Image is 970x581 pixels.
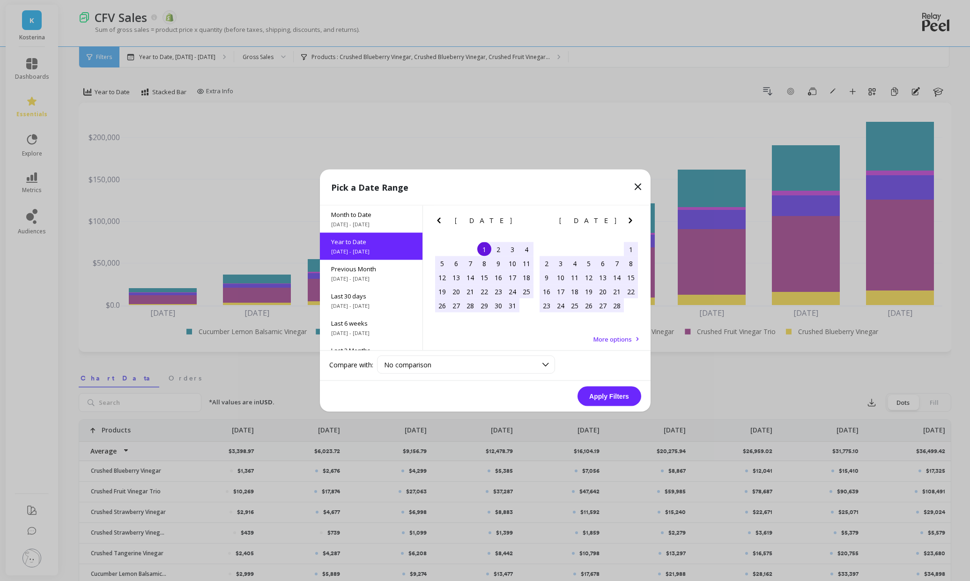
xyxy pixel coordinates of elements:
[477,242,491,256] div: Choose Wednesday, January 1st, 2025
[331,265,411,273] span: Previous Month
[505,298,519,313] div: Choose Friday, January 31st, 2025
[433,215,448,230] button: Previous Month
[331,210,411,219] span: Month to Date
[463,284,477,298] div: Choose Tuesday, January 21st, 2025
[559,217,618,224] span: [DATE]
[554,298,568,313] div: Choose Monday, February 24th, 2025
[331,221,411,228] span: [DATE] - [DATE]
[491,270,505,284] div: Choose Thursday, January 16th, 2025
[329,360,373,369] label: Compare with:
[477,284,491,298] div: Choose Wednesday, January 22nd, 2025
[519,270,533,284] div: Choose Saturday, January 18th, 2025
[568,270,582,284] div: Choose Tuesday, February 11th, 2025
[554,270,568,284] div: Choose Monday, February 10th, 2025
[505,270,519,284] div: Choose Friday, January 17th, 2025
[520,215,535,230] button: Next Month
[582,270,596,284] div: Choose Wednesday, February 12th, 2025
[505,284,519,298] div: Choose Friday, January 24th, 2025
[331,292,411,300] span: Last 30 days
[455,217,513,224] span: [DATE]
[477,256,491,270] div: Choose Wednesday, January 8th, 2025
[477,298,491,313] div: Choose Wednesday, January 29th, 2025
[477,270,491,284] div: Choose Wednesday, January 15th, 2025
[554,256,568,270] div: Choose Monday, February 3rd, 2025
[463,270,477,284] div: Choose Tuesday, January 14th, 2025
[491,284,505,298] div: Choose Thursday, January 23rd, 2025
[435,298,449,313] div: Choose Sunday, January 26th, 2025
[596,270,610,284] div: Choose Thursday, February 13th, 2025
[624,270,638,284] div: Choose Saturday, February 15th, 2025
[331,238,411,246] span: Year to Date
[568,256,582,270] div: Choose Tuesday, February 4th, 2025
[596,284,610,298] div: Choose Thursday, February 20th, 2025
[449,256,463,270] div: Choose Monday, January 6th, 2025
[435,256,449,270] div: Choose Sunday, January 5th, 2025
[624,284,638,298] div: Choose Saturday, February 22nd, 2025
[582,256,596,270] div: Choose Wednesday, February 5th, 2025
[578,387,641,406] button: Apply Filters
[610,298,624,313] div: Choose Friday, February 28th, 2025
[491,298,505,313] div: Choose Thursday, January 30th, 2025
[331,275,411,283] span: [DATE] - [DATE]
[331,181,408,194] p: Pick a Date Range
[540,256,554,270] div: Choose Sunday, February 2nd, 2025
[568,284,582,298] div: Choose Tuesday, February 18th, 2025
[491,256,505,270] div: Choose Thursday, January 9th, 2025
[519,256,533,270] div: Choose Saturday, January 11th, 2025
[540,242,638,313] div: month 2025-02
[610,256,624,270] div: Choose Friday, February 7th, 2025
[491,242,505,256] div: Choose Thursday, January 2nd, 2025
[554,284,568,298] div: Choose Monday, February 17th, 2025
[505,256,519,270] div: Choose Friday, January 10th, 2025
[582,298,596,313] div: Choose Wednesday, February 26th, 2025
[625,215,640,230] button: Next Month
[435,284,449,298] div: Choose Sunday, January 19th, 2025
[540,298,554,313] div: Choose Sunday, February 23rd, 2025
[463,298,477,313] div: Choose Tuesday, January 28th, 2025
[519,284,533,298] div: Choose Saturday, January 25th, 2025
[505,242,519,256] div: Choose Friday, January 3rd, 2025
[331,248,411,255] span: [DATE] - [DATE]
[610,284,624,298] div: Choose Friday, February 21st, 2025
[449,284,463,298] div: Choose Monday, January 20th, 2025
[435,270,449,284] div: Choose Sunday, January 12th, 2025
[463,256,477,270] div: Choose Tuesday, January 7th, 2025
[519,242,533,256] div: Choose Saturday, January 4th, 2025
[331,346,411,355] span: Last 3 Months
[449,270,463,284] div: Choose Monday, January 13th, 2025
[449,298,463,313] div: Choose Monday, January 27th, 2025
[596,256,610,270] div: Choose Thursday, February 6th, 2025
[610,270,624,284] div: Choose Friday, February 14th, 2025
[331,302,411,310] span: [DATE] - [DATE]
[624,242,638,256] div: Choose Saturday, February 1st, 2025
[435,242,533,313] div: month 2025-01
[331,319,411,328] span: Last 6 weeks
[593,335,632,343] span: More options
[596,298,610,313] div: Choose Thursday, February 27th, 2025
[540,270,554,284] div: Choose Sunday, February 9th, 2025
[331,329,411,337] span: [DATE] - [DATE]
[540,284,554,298] div: Choose Sunday, February 16th, 2025
[384,360,431,369] span: No comparison
[582,284,596,298] div: Choose Wednesday, February 19th, 2025
[537,215,552,230] button: Previous Month
[568,298,582,313] div: Choose Tuesday, February 25th, 2025
[624,256,638,270] div: Choose Saturday, February 8th, 2025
